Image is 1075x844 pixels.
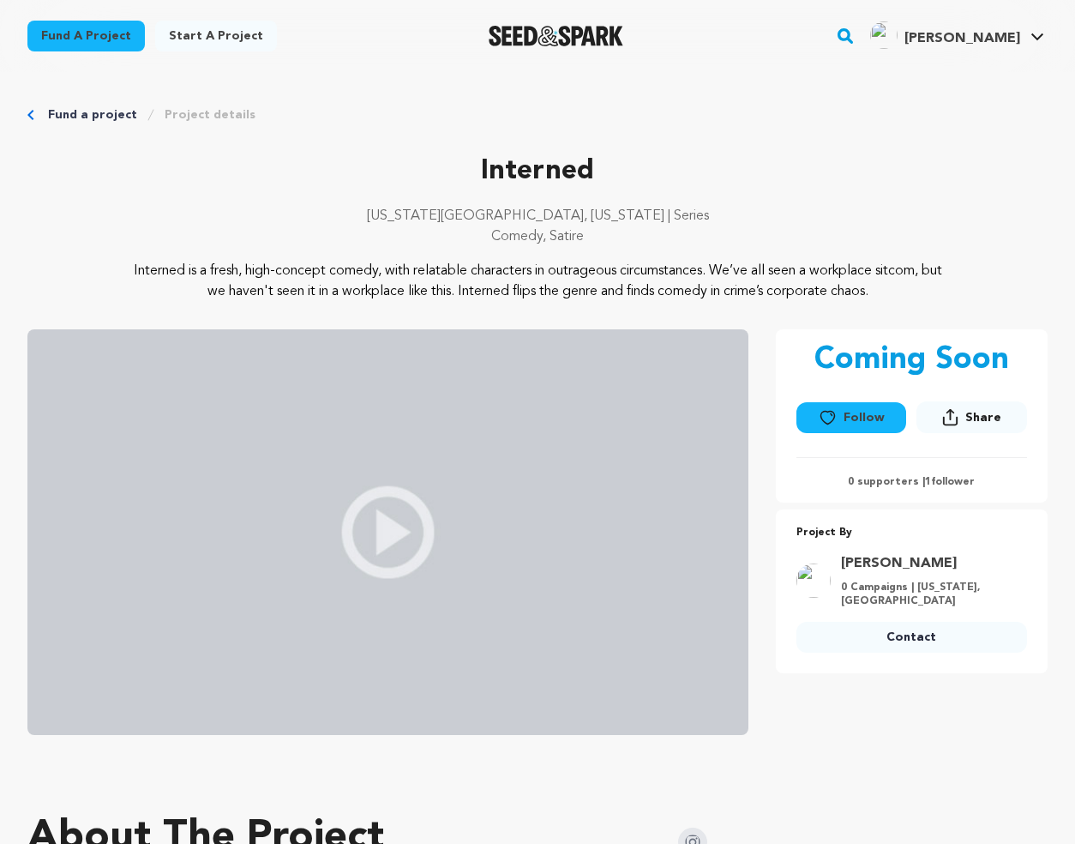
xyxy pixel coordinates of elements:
p: Project By [796,523,1027,543]
span: Share [916,401,1027,440]
img: video_placeholder.jpg [27,329,748,735]
span: [PERSON_NAME] [904,32,1020,45]
img: ACg8ocJi-hlW6y1wifMo9xyozkjLUEaVzwLwZyleLRtLpUP6kParfg=s96-c [870,21,898,49]
a: Fund a project [27,21,145,51]
button: Share [916,401,1027,433]
div: Breadcrumb [27,106,1048,124]
button: Follow [796,402,907,433]
a: Lee V.'s Profile [867,18,1048,49]
p: [US_STATE][GEOGRAPHIC_DATA], [US_STATE] | Series [27,206,1048,226]
a: Goto Drew Andrade profile [841,553,1017,574]
p: 0 Campaigns | [US_STATE], [GEOGRAPHIC_DATA] [841,581,1017,608]
a: Project details [165,106,255,124]
p: Comedy, Satire [27,226,1048,247]
a: Fund a project [48,106,137,124]
a: Seed&Spark Homepage [489,26,623,46]
img: ACg8ocJCbFAPRXtphKNml3yFW5h436krzYOWWjkqGy4CNZVe9jhG3g=s96-c [796,564,831,598]
p: Interned [27,151,1048,192]
span: Share [965,409,1001,426]
p: Coming Soon [814,343,1009,377]
div: Lee V.'s Profile [870,21,1020,49]
span: 1 [925,477,931,487]
p: 0 supporters | follower [796,475,1027,489]
a: Start a project [155,21,277,51]
a: Contact [796,622,1027,653]
img: Seed&Spark Logo Dark Mode [489,26,623,46]
p: Interned is a fresh, high-concept comedy, with relatable characters in outrageous circumstances. ... [129,261,946,302]
span: Lee V.'s Profile [867,18,1048,54]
